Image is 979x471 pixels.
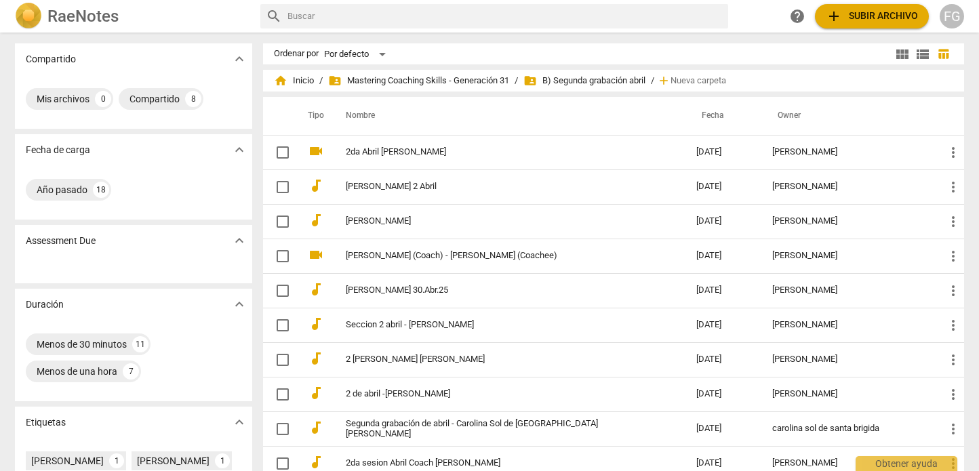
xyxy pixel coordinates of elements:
[685,377,761,411] td: [DATE]
[319,76,323,86] span: /
[308,350,324,367] span: audiotrack
[945,248,961,264] span: more_vert
[308,247,324,263] span: videocam
[945,283,961,299] span: more_vert
[346,251,647,261] a: [PERSON_NAME] (Coach) - [PERSON_NAME] (Coachee)
[215,453,230,468] div: 1
[772,182,923,192] div: [PERSON_NAME]
[274,74,314,87] span: Inicio
[937,47,950,60] span: table_chart
[915,46,931,62] span: view_list
[685,239,761,273] td: [DATE]
[308,316,324,332] span: audiotrack
[785,4,810,28] a: Obtener ayuda
[933,44,953,64] button: Tabla
[346,320,647,330] a: Seccion 2 abril - [PERSON_NAME]
[109,453,124,468] div: 1
[266,8,282,24] span: search
[15,3,42,30] img: Logo
[26,298,64,312] p: Duración
[15,3,249,30] a: LogoRaeNotes
[685,342,761,377] td: [DATE]
[761,97,934,135] th: Owner
[346,285,647,295] a: [PERSON_NAME] 30.Abr.25
[772,320,923,330] div: [PERSON_NAME]
[894,46,911,62] span: view_module
[297,97,329,135] th: Tipo
[651,76,654,86] span: /
[346,354,647,365] a: 2 [PERSON_NAME] [PERSON_NAME]
[229,294,249,314] button: Mostrar más
[324,43,391,65] div: Por defecto
[945,352,961,368] span: more_vert
[308,212,324,228] span: audiotrack
[945,179,961,195] span: more_vert
[945,144,961,161] span: more_vert
[26,52,76,66] p: Compartido
[772,251,923,261] div: [PERSON_NAME]
[37,183,87,197] div: Año pasado
[132,336,148,352] div: 11
[346,182,647,192] a: [PERSON_NAME] 2 Abril
[37,92,89,106] div: Mis archivos
[772,458,923,468] div: [PERSON_NAME]
[685,204,761,239] td: [DATE]
[515,76,518,86] span: /
[231,232,247,249] span: expand_more
[274,49,319,59] div: Ordenar por
[308,385,324,401] span: audiotrack
[129,92,180,106] div: Compartido
[185,91,201,107] div: 8
[945,213,961,230] span: more_vert
[826,8,918,24] span: Subir archivo
[26,234,96,248] p: Assessment Due
[940,4,964,28] button: FG
[346,458,647,468] a: 2da sesion Abril Coach [PERSON_NAME]
[287,5,723,27] input: Buscar
[229,230,249,251] button: Mostrar más
[772,354,923,365] div: [PERSON_NAME]
[231,296,247,312] span: expand_more
[346,216,647,226] a: [PERSON_NAME]
[685,135,761,169] td: [DATE]
[274,74,287,87] span: home
[523,74,537,87] span: folder_shared
[856,456,957,471] div: Obtener ayuda
[685,273,761,308] td: [DATE]
[328,74,342,87] span: folder_shared
[671,76,726,86] span: Nueva carpeta
[346,147,647,157] a: 2da Abril [PERSON_NAME]
[95,91,111,107] div: 0
[328,74,509,87] span: Mastering Coaching Skills - Generación 31
[229,412,249,432] button: Mostrar más
[123,363,139,380] div: 7
[913,44,933,64] button: Lista
[308,281,324,298] span: audiotrack
[31,454,104,468] div: [PERSON_NAME]
[308,454,324,470] span: audiotrack
[685,169,761,204] td: [DATE]
[231,51,247,67] span: expand_more
[229,49,249,69] button: Mostrar más
[346,389,647,399] a: 2 de abril -[PERSON_NAME]
[772,216,923,226] div: [PERSON_NAME]
[789,8,805,24] span: help
[945,386,961,403] span: more_vert
[815,4,929,28] button: Subir
[685,411,761,446] td: [DATE]
[523,74,645,87] span: B) Segunda grabación abril
[308,178,324,194] span: audiotrack
[772,389,923,399] div: [PERSON_NAME]
[308,419,324,436] span: audiotrack
[772,147,923,157] div: [PERSON_NAME]
[231,414,247,430] span: expand_more
[47,7,119,26] h2: RaeNotes
[308,143,324,159] span: videocam
[685,97,761,135] th: Fecha
[231,142,247,158] span: expand_more
[37,365,117,378] div: Menos de una hora
[229,140,249,160] button: Mostrar más
[346,419,647,439] a: Segunda grabación de abril - Carolina Sol de [GEOGRAPHIC_DATA][PERSON_NAME]
[945,421,961,437] span: more_vert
